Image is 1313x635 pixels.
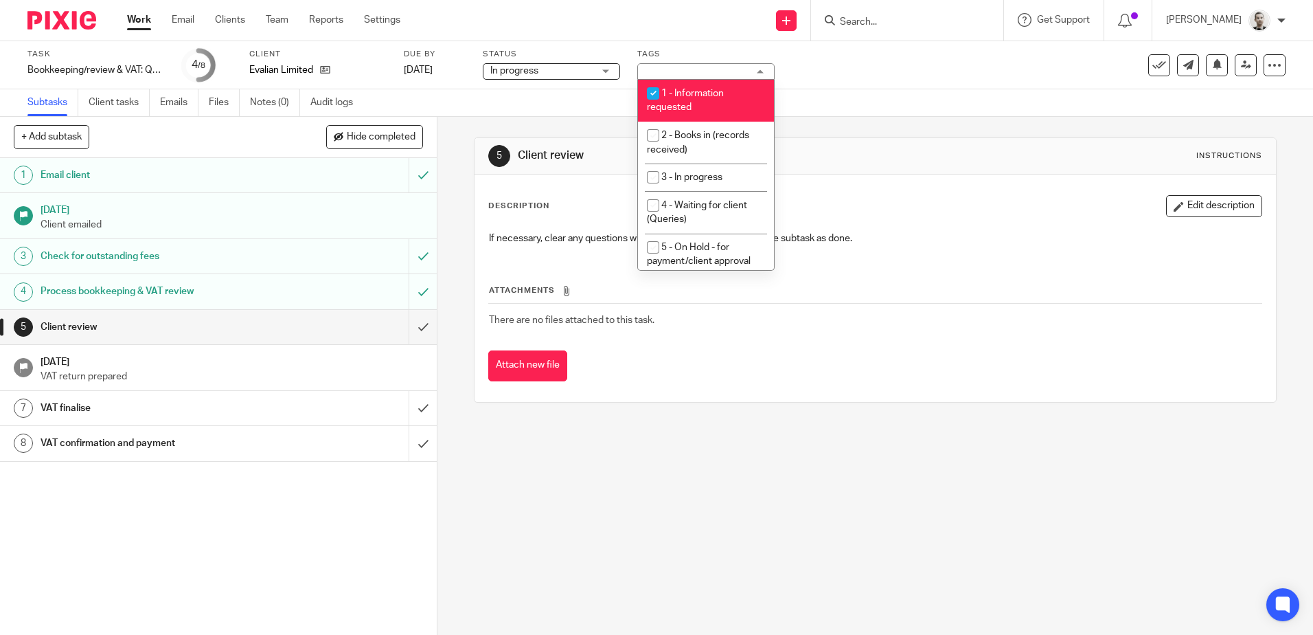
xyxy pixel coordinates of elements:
img: PS.png [1248,10,1270,32]
a: Email [172,13,194,27]
span: In progress [490,66,538,76]
a: Audit logs [310,89,363,116]
span: 4 - Waiting for client (Queries) [647,201,747,225]
label: Due by [404,49,466,60]
button: Hide completed [326,125,423,148]
button: Edit description [1166,195,1262,217]
div: 7 [14,399,33,418]
a: Subtasks [27,89,78,116]
button: Attach new file [488,350,567,381]
p: VAT return prepared [41,370,424,383]
span: 2 - Books in (records received) [647,131,749,155]
span: 3 - In progress [661,172,722,182]
a: Client tasks [89,89,150,116]
div: Instructions [1196,151,1262,161]
h1: VAT confirmation and payment [41,433,277,454]
span: Attachments [489,287,555,294]
label: Status [483,49,620,60]
label: Client [249,49,387,60]
span: [DATE] [404,65,433,75]
span: 1 - Information requested [647,89,724,113]
a: Settings [364,13,400,27]
label: Task [27,49,165,60]
div: Bookkeeping/review & VAT: Quarterly [27,63,165,77]
a: Reports [309,13,343,27]
button: + Add subtask [14,125,89,148]
div: 8 [14,434,33,453]
p: Client emailed [41,218,424,232]
span: 5 - On Hold - for payment/client approval [647,243,751,267]
h1: VAT finalise [41,398,277,419]
div: 4 [192,57,205,73]
h1: Client review [518,148,904,163]
a: Files [209,89,240,116]
a: Team [266,13,288,27]
small: /8 [198,62,205,69]
div: Bookkeeping/review &amp; VAT: Quarterly [27,63,165,77]
h1: Client review [41,317,277,337]
a: Work [127,13,151,27]
a: Notes (0) [250,89,300,116]
h1: [DATE] [41,352,424,369]
div: 1 [14,166,33,185]
h1: [DATE] [41,200,424,217]
span: Hide completed [347,132,415,143]
p: Description [488,201,549,212]
h1: Process bookkeeping & VAT review [41,281,277,302]
p: Evalian Limited [249,63,313,77]
h1: Check for outstanding fees [41,246,277,267]
img: Pixie [27,11,96,30]
p: If necessary, clear any questions with the client. Otherwise mark the subtask as done. [489,232,1261,245]
div: 3 [14,247,33,266]
a: Clients [215,13,245,27]
div: 4 [14,282,33,302]
span: There are no files attached to this task. [489,315,654,325]
div: 5 [488,145,510,167]
a: Emails [160,89,198,116]
h1: Email client [41,165,277,186]
label: Tags [637,49,775,60]
div: 5 [14,317,33,337]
